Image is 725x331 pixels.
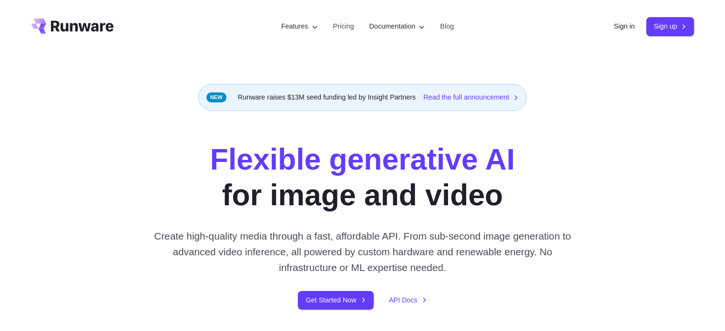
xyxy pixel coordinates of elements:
a: Sign in [614,21,635,32]
label: Features [281,21,318,32]
a: Get Started Now [298,291,373,310]
a: Blog [440,21,454,32]
strong: Flexible generative AI [210,142,515,176]
a: API Docs [389,295,427,306]
a: Read the full announcement [423,92,519,103]
div: Runware raises $13M seed funding led by Insight Partners [198,84,527,111]
a: Pricing [333,21,354,32]
p: Create high-quality media through a fast, affordable API. From sub-second image generation to adv... [150,228,575,276]
h1: for image and video [210,141,515,213]
label: Documentation [369,21,425,32]
a: Sign up [646,17,694,36]
a: Go to / [31,19,114,34]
